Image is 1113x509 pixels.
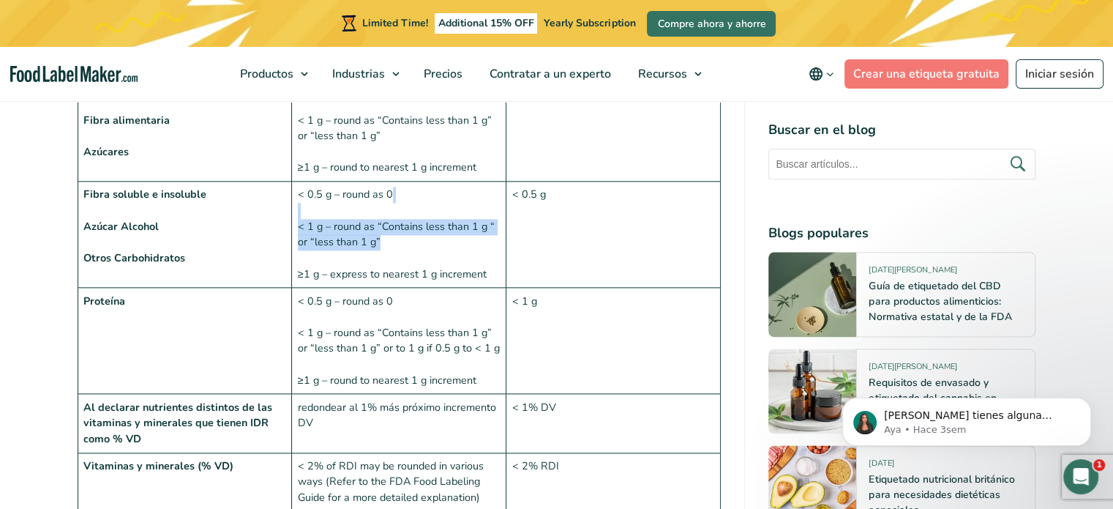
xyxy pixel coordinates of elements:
td: redondear al 1% más próximo incremento DV [292,394,506,453]
td: < 0.5 g – round as 0 < 1 g – round as “Contains less than 1 g” or “less than 1 g” ≥1 g – round to... [292,75,506,182]
iframe: Intercom notifications mensaje [820,367,1113,469]
span: Productos [236,66,295,82]
span: Recursos [634,66,689,82]
span: [DATE][PERSON_NAME] [869,264,956,281]
td: < 0.5 g [506,182,721,288]
a: Crear una etiqueta gratuita [844,59,1008,89]
span: Contratar a un experto [485,66,612,82]
td: < 1% DV [506,394,721,453]
h4: Buscar en el blog [768,120,1035,140]
iframe: Intercom live chat [1063,459,1098,494]
a: Iniciar sesión [1016,59,1103,89]
a: Guía de etiquetado del CBD para productos alimenticios: Normativa estatal y de la FDA [869,279,1011,324]
strong: Azúcar Alcohol [83,219,159,234]
a: Compre ahora y ahorre [647,11,776,37]
strong: Vitaminas y minerales (% VD) [83,458,233,473]
td: < 1 g [506,75,721,182]
strong: Azúcares [83,144,129,159]
td: < 0.5 g – round as 0 < 1 g – round as “Contains less than 1 g “ or “less than 1 g” ≥1 g – express... [292,182,506,288]
a: Recursos [625,47,709,101]
span: Additional 15% OFF [435,13,538,34]
span: 1 [1093,459,1105,471]
input: Buscar artículos... [768,149,1035,179]
span: Yearly Subscription [544,16,635,30]
a: Industrias [319,47,407,101]
a: Contratar a un experto [476,47,621,101]
strong: Proteína [83,294,125,308]
strong: Al declarar nutrientes distintos de las vitaminas y minerales que tienen IDR como % VD [83,400,272,446]
td: < 0.5 g – round as 0 < 1 g – round as “Contains less than 1 g” or “less than 1 g” or to 1 g if 0.... [292,288,506,394]
span: Precios [419,66,464,82]
a: Precios [411,47,473,101]
strong: Otros Carbohidratos [83,250,185,265]
td: < 1 g [506,288,721,394]
span: Industrias [328,66,386,82]
span: [DATE][PERSON_NAME] [869,361,956,378]
strong: Fibra alimentaria [83,113,170,127]
span: Limited Time! [362,16,428,30]
h4: Blogs populares [768,223,1035,243]
strong: Fibra soluble e insoluble [83,187,206,201]
a: Productos [227,47,315,101]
